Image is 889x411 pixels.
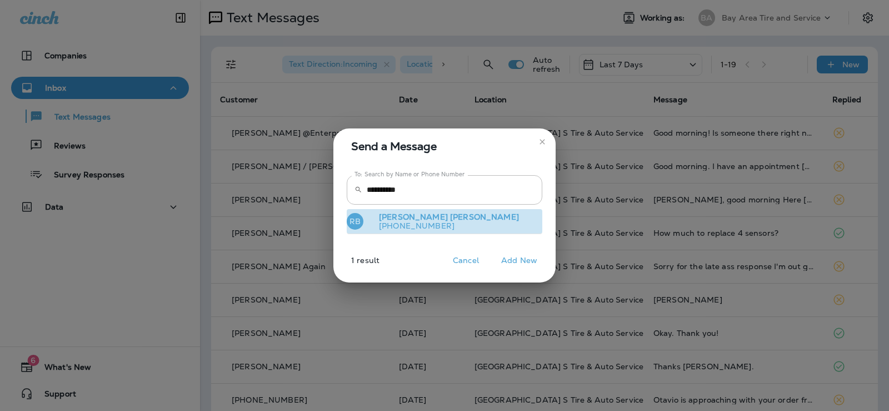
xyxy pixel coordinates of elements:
[354,170,465,179] label: To: Search by Name or Phone Number
[445,252,487,269] button: Cancel
[450,212,519,222] span: [PERSON_NAME]
[329,256,379,274] p: 1 result
[533,133,551,151] button: close
[347,213,363,230] div: RB
[379,212,448,222] span: [PERSON_NAME]
[496,252,543,269] button: Add New
[351,137,542,155] span: Send a Message
[370,221,519,230] p: [PHONE_NUMBER]
[347,209,542,235] button: RB[PERSON_NAME] [PERSON_NAME][PHONE_NUMBER]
